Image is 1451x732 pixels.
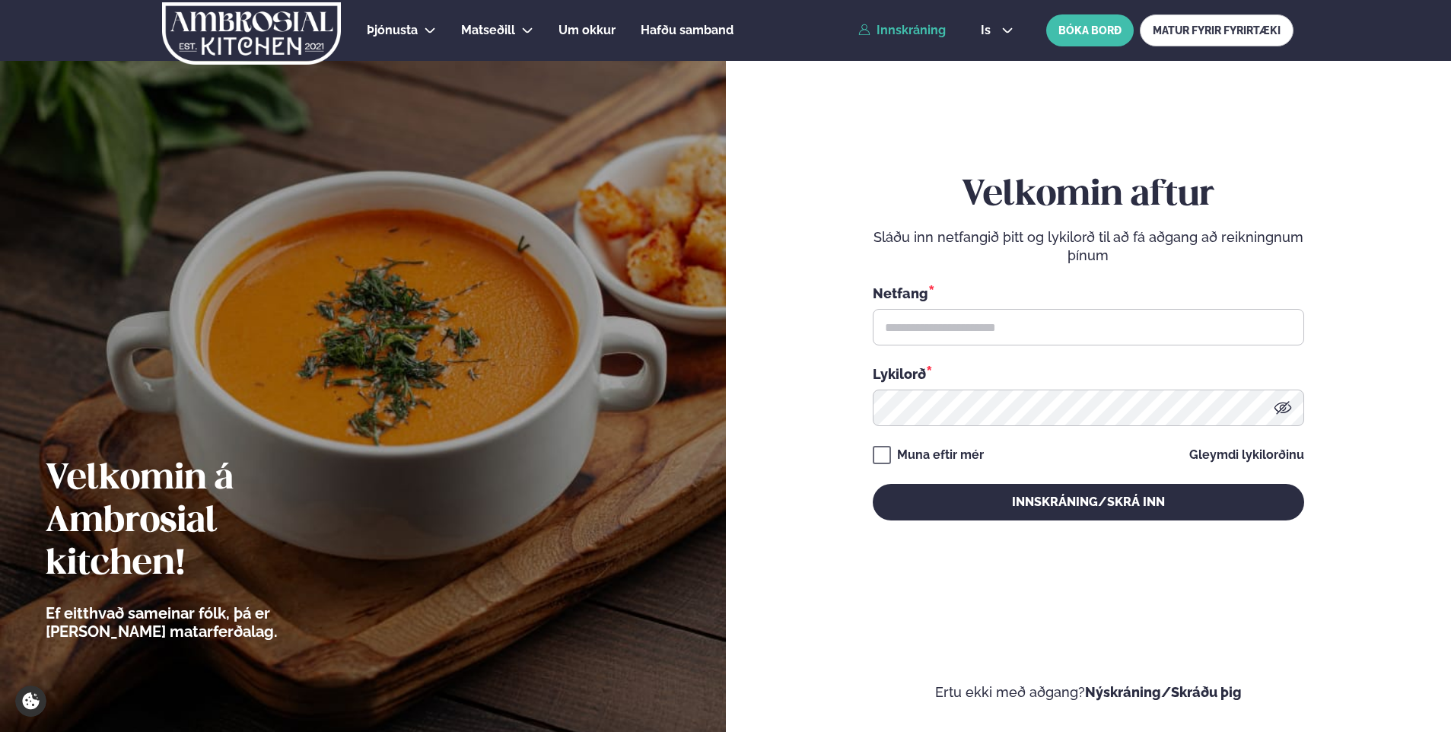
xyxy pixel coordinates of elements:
[873,283,1304,303] div: Netfang
[858,24,946,37] a: Innskráning
[161,2,342,65] img: logo
[1085,684,1242,700] a: Nýskráning/Skráðu þig
[461,23,515,37] span: Matseðill
[15,686,46,717] a: Cookie settings
[46,458,361,586] h2: Velkomin á Ambrosial kitchen!
[641,21,733,40] a: Hafðu samband
[461,21,515,40] a: Matseðill
[558,23,616,37] span: Um okkur
[873,364,1304,384] div: Lykilorð
[46,604,361,641] p: Ef eitthvað sameinar fólk, þá er [PERSON_NAME] matarferðalag.
[1046,14,1134,46] button: BÓKA BORÐ
[873,228,1304,265] p: Sláðu inn netfangið þitt og lykilorð til að fá aðgang að reikningnum þínum
[969,24,1026,37] button: is
[981,24,995,37] span: is
[772,683,1406,702] p: Ertu ekki með aðgang?
[367,23,418,37] span: Þjónusta
[558,21,616,40] a: Um okkur
[1140,14,1293,46] a: MATUR FYRIR FYRIRTÆKI
[367,21,418,40] a: Þjónusta
[1189,449,1304,461] a: Gleymdi lykilorðinu
[641,23,733,37] span: Hafðu samband
[873,484,1304,520] button: Innskráning/Skrá inn
[873,174,1304,217] h2: Velkomin aftur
